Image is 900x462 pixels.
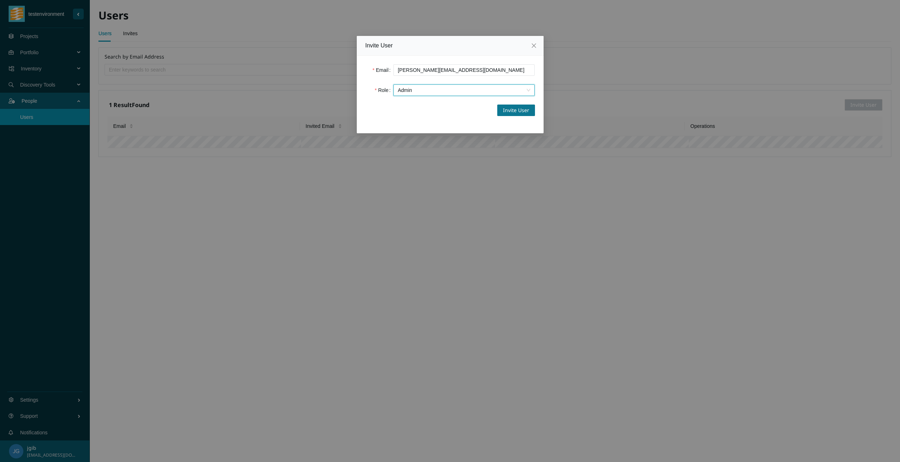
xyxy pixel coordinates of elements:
div: Invite User [365,42,535,50]
span: close [531,43,537,48]
span: Invite User [503,106,529,114]
label: Email [373,64,393,76]
input: Email [393,64,535,76]
label: Role [375,84,393,96]
button: Close [524,36,544,55]
span: Admin [398,85,530,96]
button: Invite User [497,105,535,116]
